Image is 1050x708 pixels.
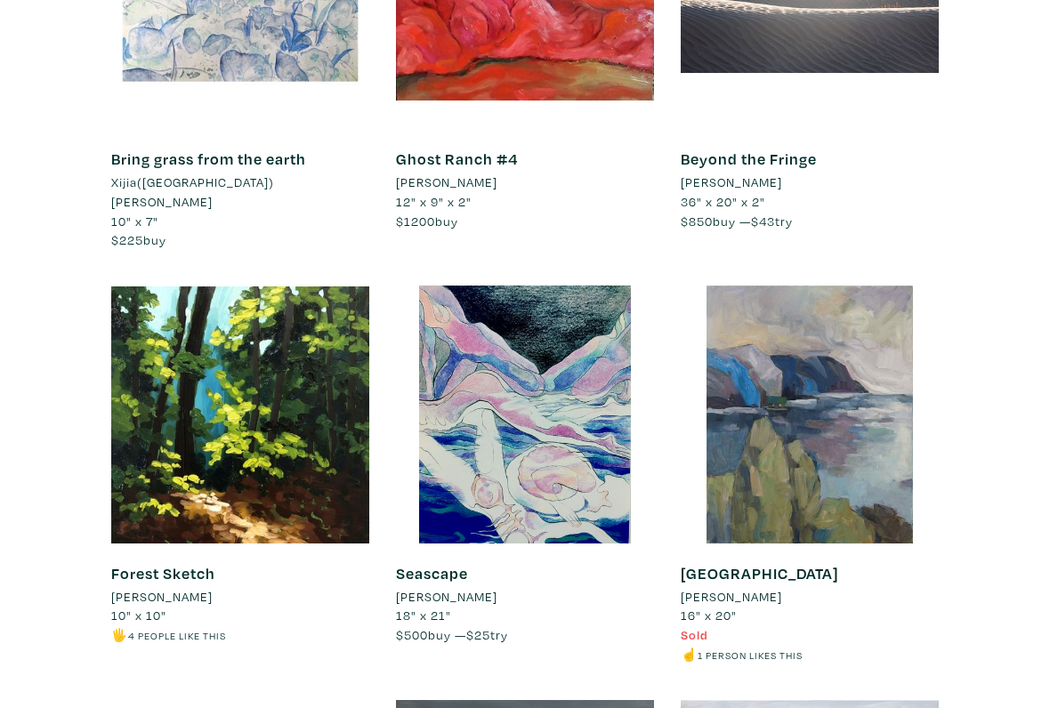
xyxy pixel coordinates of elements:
span: 10" x 7" [111,213,158,229]
li: 🖐️ [111,625,369,645]
a: [PERSON_NAME] [396,173,654,192]
li: ☝️ [681,645,939,664]
span: $43 [751,213,775,229]
a: Ghost Ranch #4 [396,149,518,169]
li: [PERSON_NAME] [681,173,782,192]
span: buy — try [681,213,793,229]
span: 16" x 20" [681,607,737,624]
li: [PERSON_NAME] [396,587,497,607]
a: [GEOGRAPHIC_DATA] [681,563,838,583]
span: $850 [681,213,713,229]
span: buy — try [396,626,508,643]
span: $1200 [396,213,435,229]
li: [PERSON_NAME] [111,587,213,607]
a: [PERSON_NAME] [111,587,369,607]
span: buy [396,213,458,229]
a: Xijia([GEOGRAPHIC_DATA]) [PERSON_NAME] [111,173,369,211]
span: $500 [396,626,428,643]
a: [PERSON_NAME] [681,173,939,192]
a: Seascape [396,563,468,583]
span: 10" x 10" [111,607,166,624]
span: $25 [466,626,490,643]
a: Forest Sketch [111,563,215,583]
span: 36" x 20" x 2" [681,193,765,210]
span: 18" x 21" [396,607,451,624]
a: Beyond the Fringe [681,149,817,169]
small: 4 people like this [128,629,226,642]
span: Sold [681,626,708,643]
li: [PERSON_NAME] [681,587,782,607]
a: Bring grass from the earth [111,149,306,169]
a: [PERSON_NAME] [681,587,939,607]
a: [PERSON_NAME] [396,587,654,607]
span: $225 [111,231,143,248]
li: [PERSON_NAME] [396,173,497,192]
small: 1 person likes this [698,648,803,662]
span: buy [111,231,166,248]
span: 12" x 9" x 2" [396,193,472,210]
